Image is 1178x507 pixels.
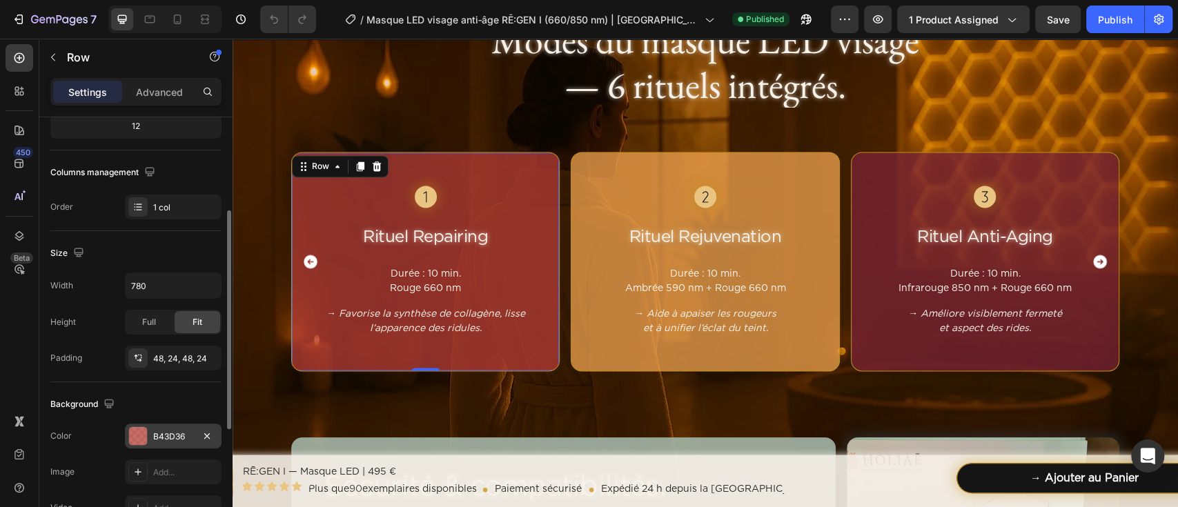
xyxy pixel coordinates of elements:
[262,444,349,458] p: Paiement sécurisé
[50,244,87,263] div: Size
[897,6,1030,33] button: 1 product assigned
[136,85,183,99] p: Advanced
[59,203,97,242] button: Carousel Back Arrow
[369,444,587,458] p: Expédié 24 h depuis la [GEOGRAPHIC_DATA]
[848,203,887,242] button: Carousel Next Arrow
[53,117,219,136] div: 12
[10,252,33,264] div: Beta
[153,201,218,214] div: 1 col
[68,85,107,99] p: Settings
[357,283,588,297] p: et à unifier l’éclat du teint.
[153,352,218,365] div: 48, 24, 48, 24
[50,352,82,364] div: Padding
[357,268,588,283] p: → Aide à apaiser les rougeurs
[637,268,868,283] p: → Améliore visiblement fermeté
[76,444,244,458] p: Plus que exemplaires disponibles
[636,228,870,243] p: Durée : 10 min.
[193,316,202,328] span: Fit
[77,268,308,297] p: → Favorise la synthèse de collagène, lisse l’apparence des ridules.
[126,273,221,298] input: Auto
[117,446,130,455] span: 90
[1047,14,1070,26] span: Save
[50,163,158,182] div: Columns management
[50,316,76,328] div: Height
[10,426,711,441] p: RĒ:GEN I — Masque LED | 495 €
[366,12,699,27] span: Masque LED visage anti‑âge RĒ:GEN I (660/850 nm) | [GEOGRAPHIC_DATA]
[67,49,184,66] p: Row
[724,424,979,455] button: → Ajouter au Panier
[76,188,310,210] h3: Rituel Repairing
[355,228,589,243] p: Durée : 10 min.
[637,283,868,297] p: et aspect des rides.
[909,12,999,27] span: 1 product assigned
[360,12,364,27] span: /
[76,243,310,257] p: Rouge 660 nm
[50,430,72,442] div: Color
[233,39,1178,507] iframe: Design area
[1098,12,1132,27] div: Publish
[260,6,316,33] div: Undo/Redo
[50,466,75,478] div: Image
[355,243,589,257] p: Ambrée 590 nm + Rouge 660 nm
[77,121,99,134] div: Row
[76,228,310,243] p: Durée : 10 min.
[636,243,870,257] p: Infrarouge 850 nm + Rouge 660 nm
[142,316,156,328] span: Full
[1086,6,1144,33] button: Publish
[50,279,73,292] div: Width
[355,188,589,210] h3: Rituel Rejuvenation
[636,188,870,210] h3: Rituel Anti-Aging
[1035,6,1081,33] button: Save
[50,395,117,414] div: Background
[50,201,73,213] div: Order
[153,430,193,443] div: B43D36
[6,6,103,33] button: 7
[1131,439,1164,473] div: Open Intercom Messenger
[153,466,218,479] div: Add...
[90,11,97,28] p: 7
[746,13,784,26] span: Published
[13,147,33,158] div: 450
[798,433,906,447] div: → Ajouter au Panier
